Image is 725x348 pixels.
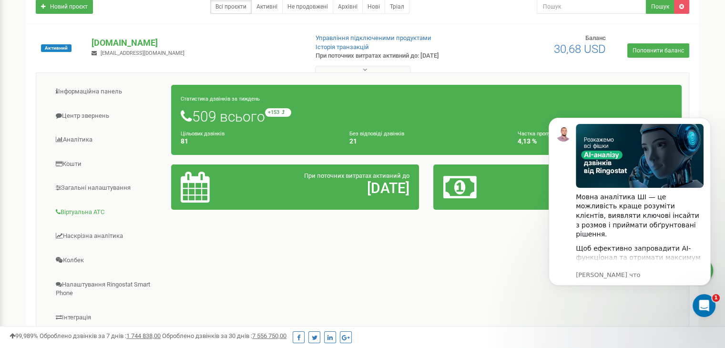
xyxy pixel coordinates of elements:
h4: 4,13 % [518,138,672,145]
small: Цільових дзвінків [181,131,225,137]
a: Інформаційна панель [43,80,172,103]
span: 30,68 USD [554,42,606,56]
a: Інтеграція [43,306,172,329]
a: Колбек [43,249,172,272]
a: Центр звернень [43,104,172,128]
span: Баланс [585,34,606,41]
h4: 81 [181,138,335,145]
u: 1 744 838,00 [126,332,161,339]
a: Управління підключеними продуктами [316,34,431,41]
a: Аналiтика [43,128,172,152]
small: +153 [265,108,291,117]
small: Статистика дзвінків за тиждень [181,96,260,102]
span: 1 [712,294,720,302]
small: Частка пропущених дзвінків [518,131,588,137]
span: 99,989% [10,332,38,339]
a: Загальні налаштування [43,176,172,200]
a: Кошти [43,153,172,176]
span: При поточних витратах активний до [304,172,409,179]
a: Налаштування Ringostat Smart Phone [43,273,172,305]
h4: 21 [349,138,504,145]
span: Активний [41,44,71,52]
small: Без відповіді дзвінків [349,131,404,137]
p: При поточних витратах активний до: [DATE] [316,51,468,61]
span: [EMAIL_ADDRESS][DOMAIN_NAME] [101,50,184,56]
a: Наскрізна аналітика [43,225,172,248]
h2: 30,68 $ [524,180,672,196]
a: Поповнити баланс [627,43,689,58]
span: Оброблено дзвінків за 30 днів : [162,332,286,339]
span: Оброблено дзвінків за 7 днів : [40,332,161,339]
iframe: Intercom notifications сообщение [534,103,725,322]
h2: [DATE] [262,180,409,196]
iframe: Intercom live chat [693,294,715,317]
a: Історія транзакцій [316,43,369,51]
u: 7 556 750,00 [252,332,286,339]
h1: 509 всього [181,108,672,124]
p: [DOMAIN_NAME] [92,37,300,49]
a: Віртуальна АТС [43,201,172,224]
